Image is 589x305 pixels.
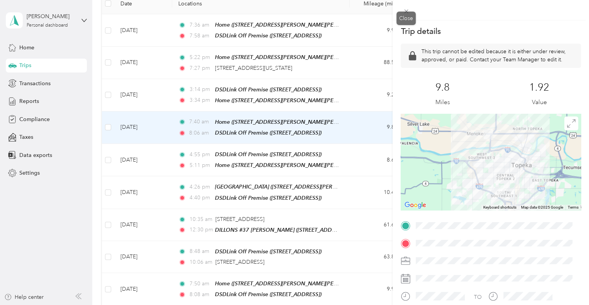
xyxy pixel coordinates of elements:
[403,200,428,210] a: Open this area in Google Maps (opens a new window)
[396,12,416,25] div: Close
[421,47,574,64] p: This trip cannot be edited because it is either under review, approved, or paid. Contact your Tea...
[529,81,549,94] p: 1.92
[401,26,440,37] p: Trip details
[521,205,563,209] span: Map data ©2025 Google
[532,98,547,107] p: Value
[435,81,450,94] p: 9.8
[483,205,516,210] button: Keyboard shortcuts
[568,205,579,209] a: Terms (opens in new tab)
[546,262,589,305] iframe: Everlance-gr Chat Button Frame
[435,98,450,107] p: Miles
[403,200,428,210] img: Google
[474,293,482,301] div: TO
